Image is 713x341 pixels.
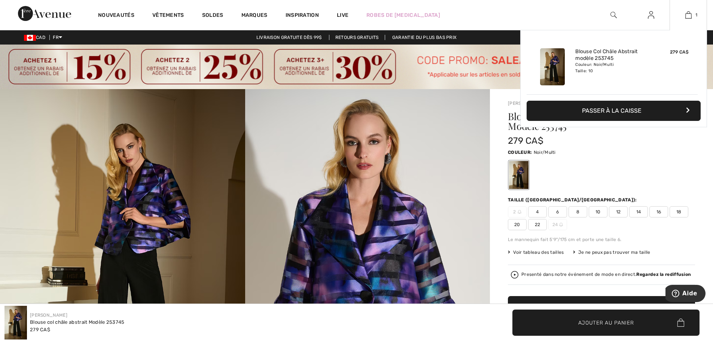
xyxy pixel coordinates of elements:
div: Couleur: Noir/Multi Taille: 10 [575,62,649,74]
a: 1 [670,10,707,19]
img: Regardez la rediffusion [511,271,518,278]
img: Blouse Col Châle Abstrait modèle 253745 [540,48,565,85]
div: Taille ([GEOGRAPHIC_DATA]/[GEOGRAPHIC_DATA]): [508,197,639,203]
div: Le mannequin fait 5'9"/175 cm et porte une taille 6. [508,236,695,243]
span: 20 [508,219,527,230]
img: Bag.svg [677,319,684,327]
span: 2 [508,206,527,217]
span: Inspiration [286,12,319,20]
a: Live [337,11,348,19]
img: Canadian Dollar [24,35,36,41]
h1: Blouse col châle abstrait Modèle 253745 [508,112,664,131]
span: Ajouter au panier [578,319,634,326]
div: Blouse col châle abstrait Modèle 253745 [30,319,125,326]
div: Je ne peux pas trouver ma taille [573,249,650,256]
a: Vêtements [152,12,184,20]
span: 279 CA$ [670,49,689,55]
span: 24 [548,219,567,230]
iframe: Ouvre un widget dans lequel vous pouvez trouver plus d’informations [665,285,706,304]
img: Mon panier [685,10,692,19]
span: 8 [569,206,587,217]
div: Noir/Multi [509,161,528,189]
div: Presenté dans notre événement de mode en direct. [521,272,691,277]
a: Blouse Col Châle Abstrait modèle 253745 [575,48,649,62]
a: Soldes [202,12,223,20]
img: Blouse Col Ch&acirc;le Abstrait mod&egrave;le 253745 [4,306,27,340]
a: Robes de [MEDICAL_DATA] [366,11,440,19]
span: Couleur: [508,150,532,155]
img: Mes infos [648,10,654,19]
span: 4 [528,206,547,217]
a: Nouveautés [98,12,134,20]
button: Ajouter au panier [512,310,700,336]
span: CAD [24,35,48,40]
span: 14 [629,206,648,217]
span: FR [53,35,62,40]
img: ring-m.svg [559,223,563,226]
span: 12 [609,206,628,217]
span: 279 CA$ [30,327,50,332]
a: Livraison gratuite dès 99$ [250,35,328,40]
a: Marques [241,12,268,20]
img: recherche [610,10,617,19]
a: Garantie du plus bas prix [386,35,463,40]
a: [PERSON_NAME] [30,313,67,318]
strong: Regardez la rediffusion [636,272,691,277]
span: Voir tableau des tailles [508,249,564,256]
span: 6 [548,206,567,217]
span: 22 [528,219,547,230]
a: Retours gratuits [329,35,385,40]
button: Ajouter au panier [508,296,695,322]
span: 10 [589,206,607,217]
img: 1ère Avenue [18,6,71,21]
span: 279 CA$ [508,136,543,146]
button: Passer à la caisse [527,101,701,121]
a: Se connecter [642,10,660,20]
span: 1 [695,12,697,18]
img: ring-m.svg [518,210,521,214]
a: [PERSON_NAME] [508,101,545,106]
span: 18 [670,206,688,217]
span: 16 [649,206,668,217]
